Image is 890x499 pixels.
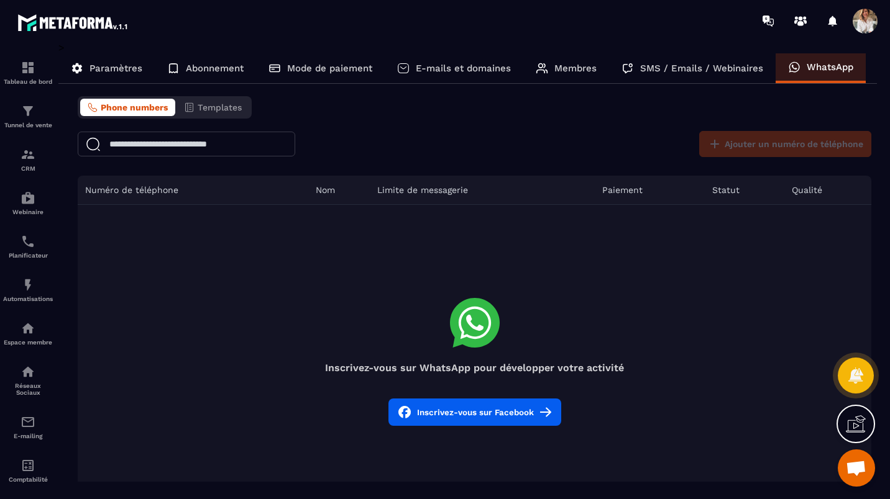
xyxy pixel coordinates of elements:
[80,99,175,116] button: Phone numbers
[3,78,53,85] p: Tableau de bord
[595,176,705,205] th: Paiement
[21,147,35,162] img: formation
[3,252,53,259] p: Planificateur
[17,11,129,34] img: logo
[3,449,53,492] a: accountantaccountantComptabilité
[89,63,142,74] p: Paramètres
[3,295,53,302] p: Automatisations
[101,102,168,112] span: Phone numbers
[370,176,595,205] th: Limite de messagerie
[3,382,53,396] p: Réseaux Sociaux
[3,433,53,439] p: E-mailing
[3,405,53,449] a: emailemailE-mailing
[21,277,35,292] img: automations
[3,122,53,128] p: Tunnel de vente
[308,176,370,205] th: Nom
[388,398,561,426] button: Inscrivez-vous sur Facebook
[3,355,53,405] a: social-networksocial-networkRéseaux Sociaux
[21,191,35,205] img: automations
[186,63,244,74] p: Abonnement
[21,364,35,379] img: social-network
[640,63,763,74] p: SMS / Emails / Webinaires
[3,94,53,138] a: formationformationTunnel de vente
[177,99,249,116] button: Templates
[3,268,53,312] a: automationsautomationsAutomatisations
[416,63,511,74] p: E-mails et domaines
[78,362,871,374] h4: Inscrivez-vous sur WhatsApp pour développer votre activité
[784,176,871,205] th: Qualité
[3,225,53,268] a: schedulerschedulerPlanificateur
[21,458,35,473] img: accountant
[3,165,53,172] p: CRM
[3,476,53,483] p: Comptabilité
[3,209,53,215] p: Webinaire
[21,415,35,429] img: email
[21,234,35,249] img: scheduler
[807,61,853,73] p: WhatsApp
[838,449,875,487] a: Ouvrir le chat
[287,63,372,74] p: Mode de paiement
[554,63,597,74] p: Membres
[3,51,53,94] a: formationformationTableau de bord
[78,176,308,205] th: Numéro de téléphone
[21,321,35,336] img: automations
[3,339,53,346] p: Espace membre
[3,312,53,355] a: automationsautomationsEspace membre
[198,102,242,112] span: Templates
[705,176,784,205] th: Statut
[21,60,35,75] img: formation
[21,104,35,119] img: formation
[3,138,53,181] a: formationformationCRM
[3,181,53,225] a: automationsautomationsWebinaire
